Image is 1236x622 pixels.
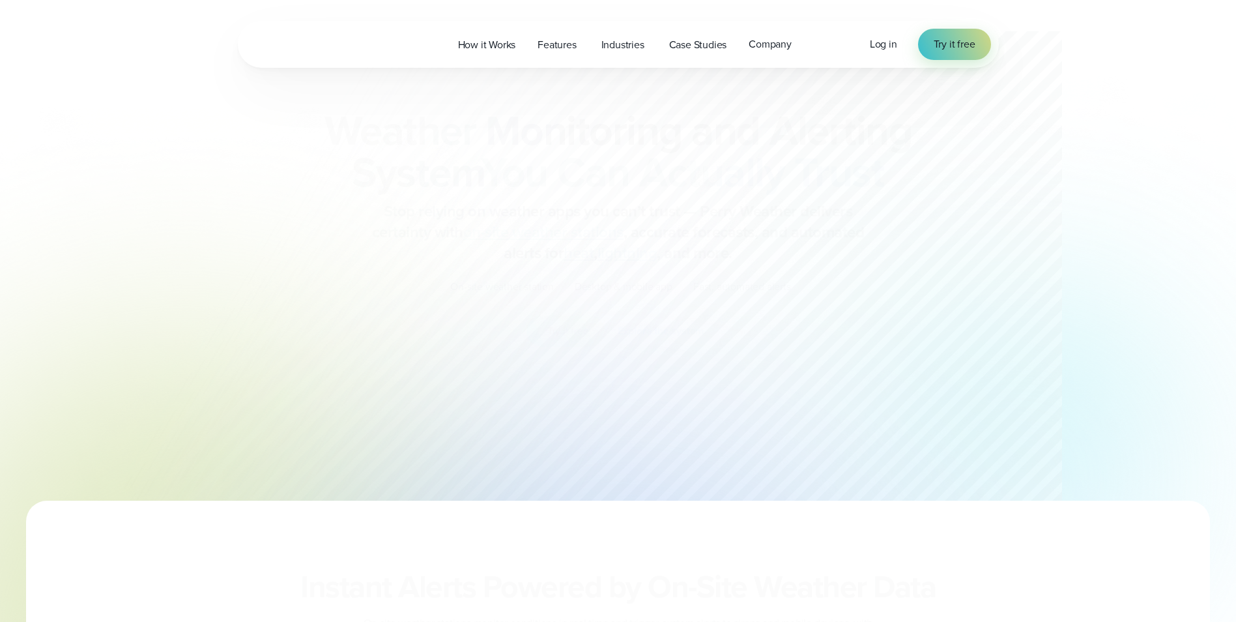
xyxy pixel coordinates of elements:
[658,31,738,58] a: Case Studies
[669,37,727,53] span: Case Studies
[870,37,897,52] a: Log in
[447,31,527,58] a: How it Works
[538,37,576,53] span: Features
[918,29,991,60] a: Try it free
[934,37,975,52] span: Try it free
[749,37,792,52] span: Company
[458,37,516,53] span: How it Works
[870,37,897,52] span: Log in
[601,37,644,53] span: Industries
